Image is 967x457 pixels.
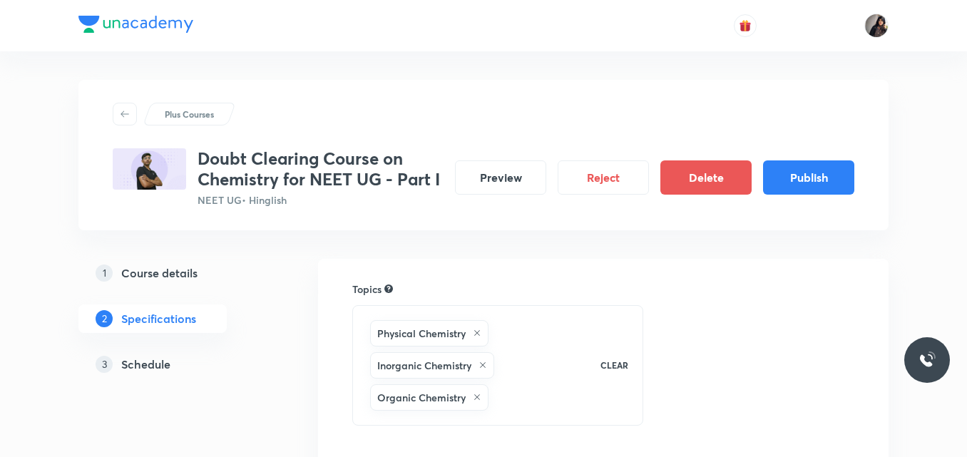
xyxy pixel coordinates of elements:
h6: Topics [352,282,382,297]
img: 69107D70-A64B-42E2-B39C-FEAD98C189A3_plus.png [113,148,186,190]
h6: Inorganic Chemistry [377,358,471,373]
p: Plus Courses [165,108,214,120]
a: 3Schedule [78,350,272,379]
a: 1Course details [78,259,272,287]
button: Delete [660,160,752,195]
div: Search for topics [384,282,393,295]
button: avatar [734,14,757,37]
h3: Doubt Clearing Course on Chemistry for NEET UG - Part I [198,148,444,190]
p: 2 [96,310,113,327]
h5: Schedule [121,356,170,373]
p: 3 [96,356,113,373]
p: CLEAR [600,359,628,371]
h5: Specifications [121,310,196,327]
img: ttu [919,351,936,369]
h5: Course details [121,265,198,282]
button: Publish [763,160,854,195]
p: 1 [96,265,113,282]
a: Company Logo [78,16,193,36]
button: Preview [455,160,546,195]
p: NEET UG • Hinglish [198,192,444,207]
h6: Physical Chemistry [377,326,466,341]
h6: Organic Chemistry [377,390,466,405]
img: Company Logo [78,16,193,33]
img: avatar [739,19,752,32]
img: Afeera M [864,14,889,38]
button: Reject [558,160,649,195]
